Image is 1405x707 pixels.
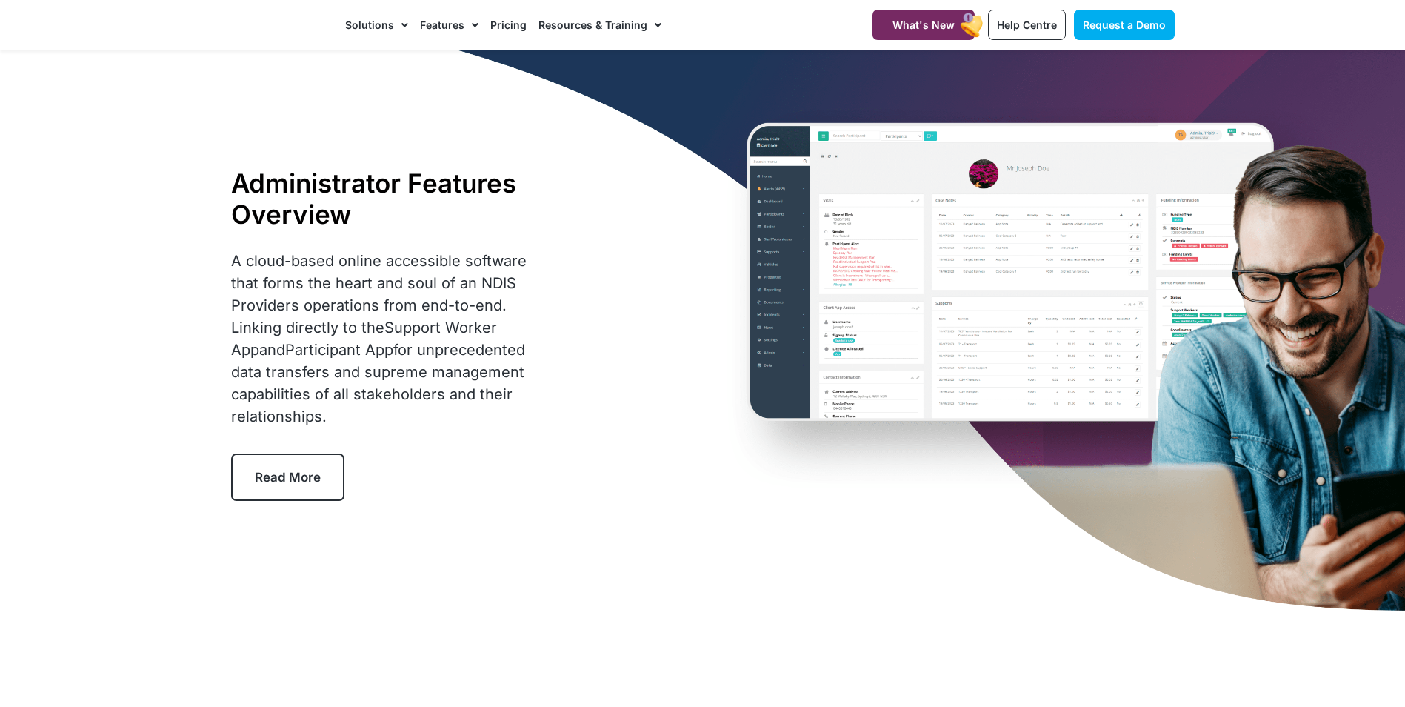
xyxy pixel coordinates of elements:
[1074,10,1175,40] a: Request a Demo
[872,10,975,40] a: What's New
[231,454,344,501] a: Read More
[231,252,527,425] span: A cloud-based online accessible software that forms the heart and soul of an NDIS Providers opera...
[231,14,331,36] img: CareMaster Logo
[988,10,1066,40] a: Help Centre
[255,470,321,485] span: Read More
[997,19,1057,31] span: Help Centre
[231,167,552,230] h1: Administrator Features Overview
[1083,19,1166,31] span: Request a Demo
[892,19,955,31] span: What's New
[285,341,393,359] a: Participant App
